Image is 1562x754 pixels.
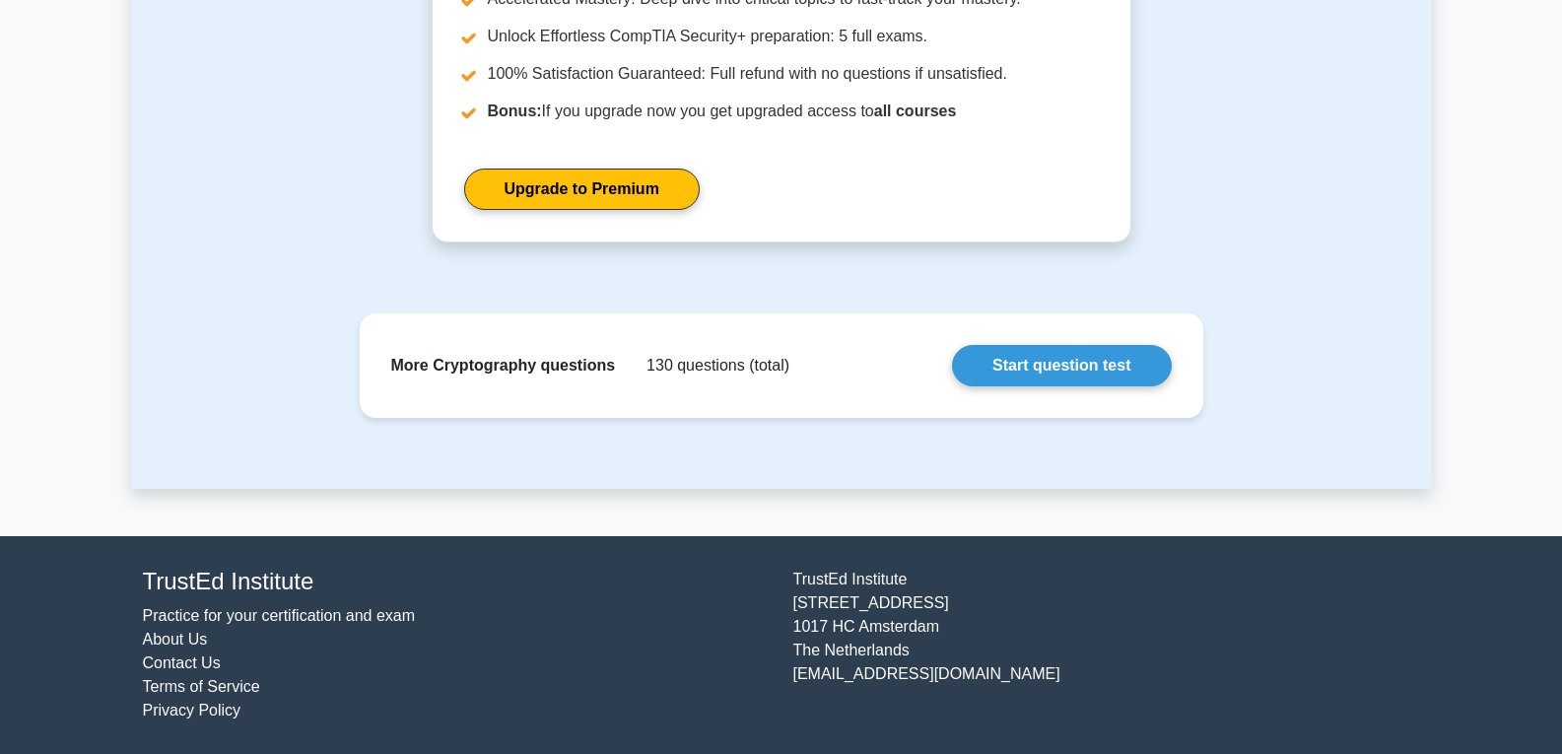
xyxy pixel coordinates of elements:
[143,631,208,648] a: About Us
[143,607,416,624] a: Practice for your certification and exam
[781,568,1432,722] div: TrustEd Institute [STREET_ADDRESS] 1017 HC Amsterdam The Netherlands [EMAIL_ADDRESS][DOMAIN_NAME]
[143,654,221,671] a: Contact Us
[143,678,260,695] a: Terms of Service
[952,345,1171,386] a: Start question test
[143,568,770,596] h4: TrustEd Institute
[464,169,700,210] a: Upgrade to Premium
[143,702,241,719] a: Privacy Policy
